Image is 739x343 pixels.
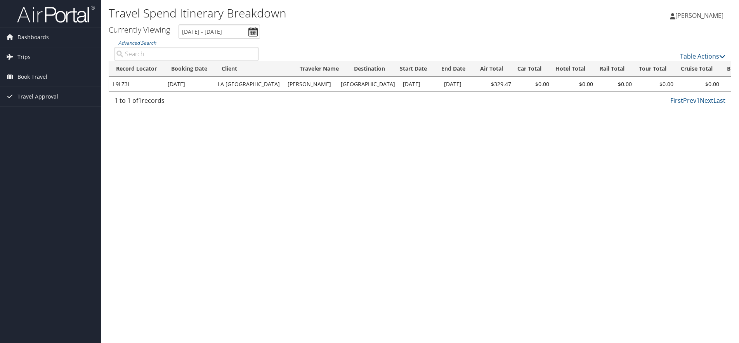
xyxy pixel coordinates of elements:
td: $0.00 [515,77,553,91]
input: [DATE] - [DATE] [179,24,260,39]
span: Dashboards [17,28,49,47]
td: [DATE] [399,77,440,91]
th: Start Date: activate to sort column ascending [393,61,434,76]
th: Air Total: activate to sort column ascending [473,61,510,76]
td: $0.00 [597,77,636,91]
th: Hotel Total: activate to sort column ascending [548,61,592,76]
td: $329.47 [478,77,515,91]
td: [DATE] [164,77,214,91]
span: Trips [17,47,31,67]
th: Rail Total: activate to sort column ascending [592,61,631,76]
td: [GEOGRAPHIC_DATA] [337,77,399,91]
a: Table Actions [680,52,725,61]
a: Advanced Search [118,40,156,46]
td: $0.00 [636,77,677,91]
th: Client: activate to sort column ascending [215,61,293,76]
th: End Date: activate to sort column ascending [434,61,473,76]
td: $0.00 [553,77,597,91]
th: Tour Total: activate to sort column ascending [631,61,673,76]
img: airportal-logo.png [17,5,95,23]
h1: Travel Spend Itinerary Breakdown [109,5,524,21]
td: $0.00 [677,77,723,91]
th: Record Locator: activate to sort column ascending [109,61,164,76]
td: LA [GEOGRAPHIC_DATA] [214,77,284,91]
input: Advanced Search [114,47,258,61]
div: 1 to 1 of records [114,96,258,109]
th: Traveler Name: activate to sort column ascending [293,61,347,76]
a: First [670,96,683,105]
a: 1 [696,96,700,105]
th: Booking Date: activate to sort column ascending [164,61,215,76]
td: L9LZ3I [109,77,164,91]
a: Last [713,96,725,105]
a: Prev [683,96,696,105]
td: [DATE] [440,77,478,91]
span: Book Travel [17,67,47,87]
th: Car Total: activate to sort column ascending [510,61,548,76]
h3: Currently Viewing [109,24,170,35]
th: Cruise Total: activate to sort column ascending [673,61,720,76]
a: [PERSON_NAME] [670,4,731,27]
span: 1 [138,96,142,105]
a: Next [700,96,713,105]
td: [PERSON_NAME] [284,77,337,91]
th: Destination: activate to sort column ascending [347,61,393,76]
span: [PERSON_NAME] [675,11,723,20]
span: Travel Approval [17,87,58,106]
